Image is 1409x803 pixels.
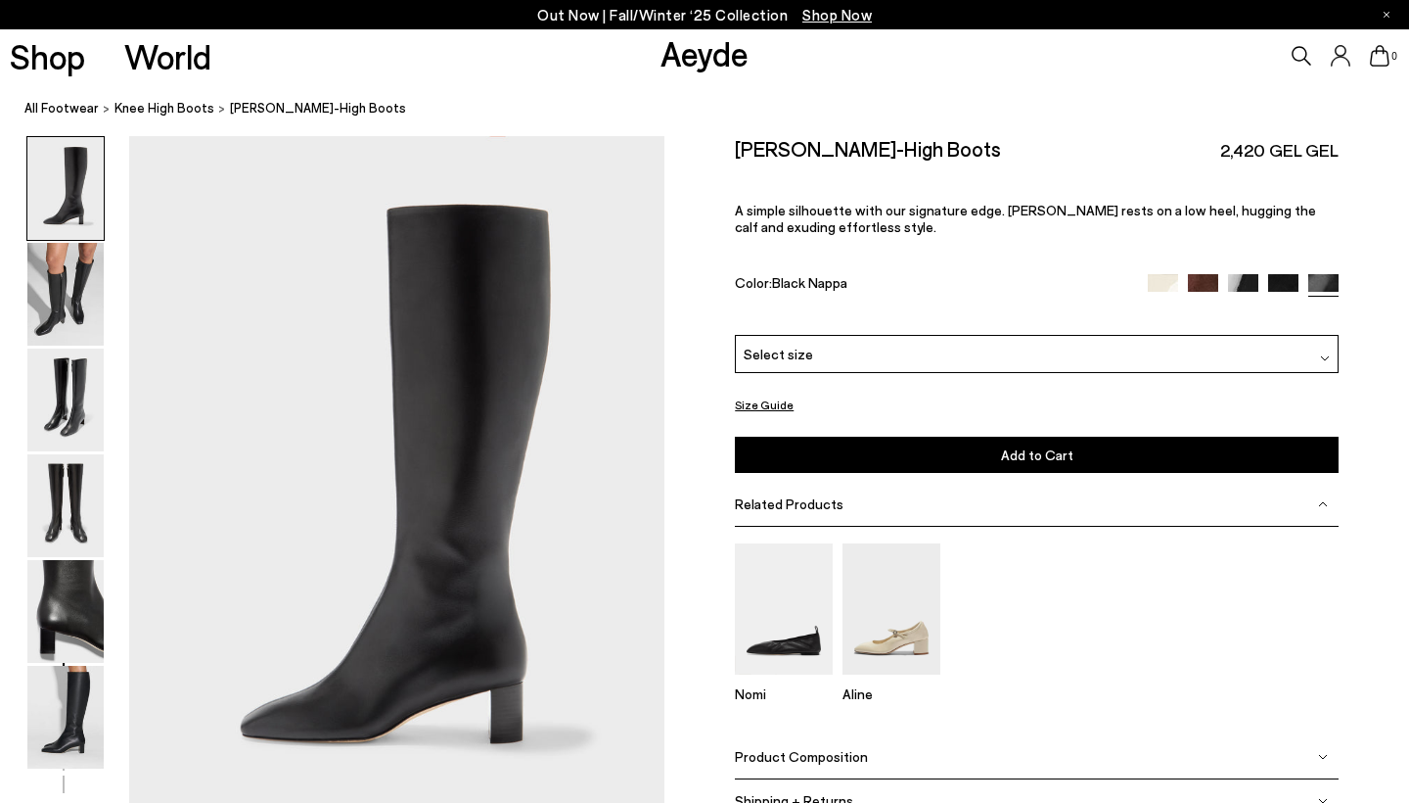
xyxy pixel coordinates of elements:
[230,98,406,118] span: [PERSON_NAME]-High Boots
[114,98,214,118] a: knee high boots
[1389,51,1399,62] span: 0
[735,393,794,417] button: Size Guide
[842,685,940,702] p: Aline
[802,6,872,24] span: Navigate to /collections/new-in
[537,3,872,27] p: Out Now | Fall/Winter ‘25 Collection
[1318,499,1328,509] img: svg%3E
[735,661,833,702] a: Nomi Ruched Flats Nomi
[24,98,99,118] a: All Footwear
[27,137,104,240] img: Marty Knee-High Boots - Image 1
[735,202,1339,235] p: A simple silhouette with our signature edge. [PERSON_NAME] rests on a low heel, hugging the calf ...
[735,748,868,765] span: Product Composition
[735,685,833,702] p: Nomi
[1001,447,1073,463] span: Add to Cart
[1320,354,1330,363] img: svg%3E
[735,136,1001,161] h2: [PERSON_NAME]-High Boots
[735,496,843,512] span: Related Products
[744,344,813,364] span: Select size
[124,39,211,73] a: World
[735,437,1339,473] button: Add to Cart
[772,274,847,291] span: Black Nappa
[114,100,214,116] span: knee high boots
[735,543,833,674] img: Nomi Ruched Flats
[27,560,104,663] img: Marty Knee-High Boots - Image 5
[735,274,1128,297] div: Color:
[27,243,104,346] img: Marty Knee-High Boots - Image 2
[660,32,749,73] a: Aeyde
[10,39,85,73] a: Shop
[27,349,104,451] img: Marty Knee-High Boots - Image 3
[27,666,104,769] img: Marty Knee-High Boots - Image 6
[27,454,104,557] img: Marty Knee-High Boots - Image 4
[1370,45,1389,67] a: 0
[842,543,940,674] img: Aline Leather Mary-Jane Pumps
[1318,752,1328,762] img: svg%3E
[842,661,940,702] a: Aline Leather Mary-Jane Pumps Aline
[1220,138,1339,163] span: 2,420 GEL GEL
[24,82,1409,136] nav: breadcrumb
